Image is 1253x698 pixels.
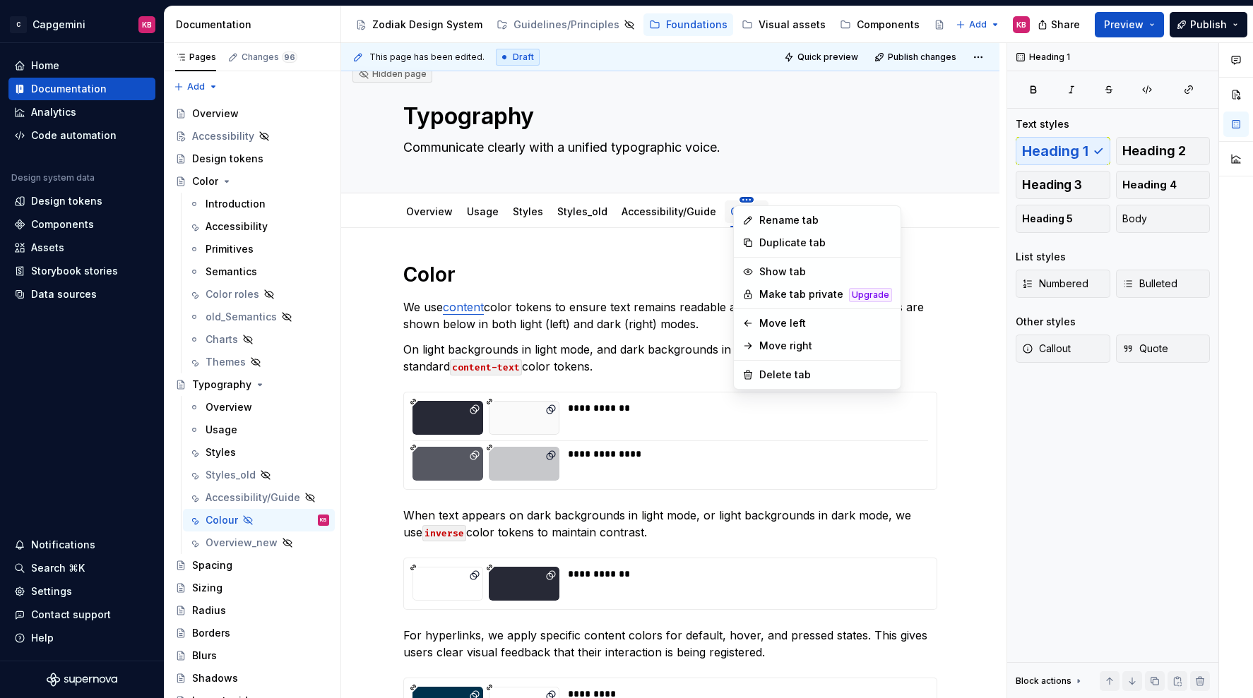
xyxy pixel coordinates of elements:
[759,213,892,227] div: Rename tab
[759,265,892,279] div: Show tab
[759,316,892,330] div: Move left
[759,368,892,382] div: Delete tab
[759,236,892,250] div: Duplicate tab
[759,339,892,353] div: Move right
[849,288,892,302] div: Upgrade
[759,287,843,301] div: Make tab private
